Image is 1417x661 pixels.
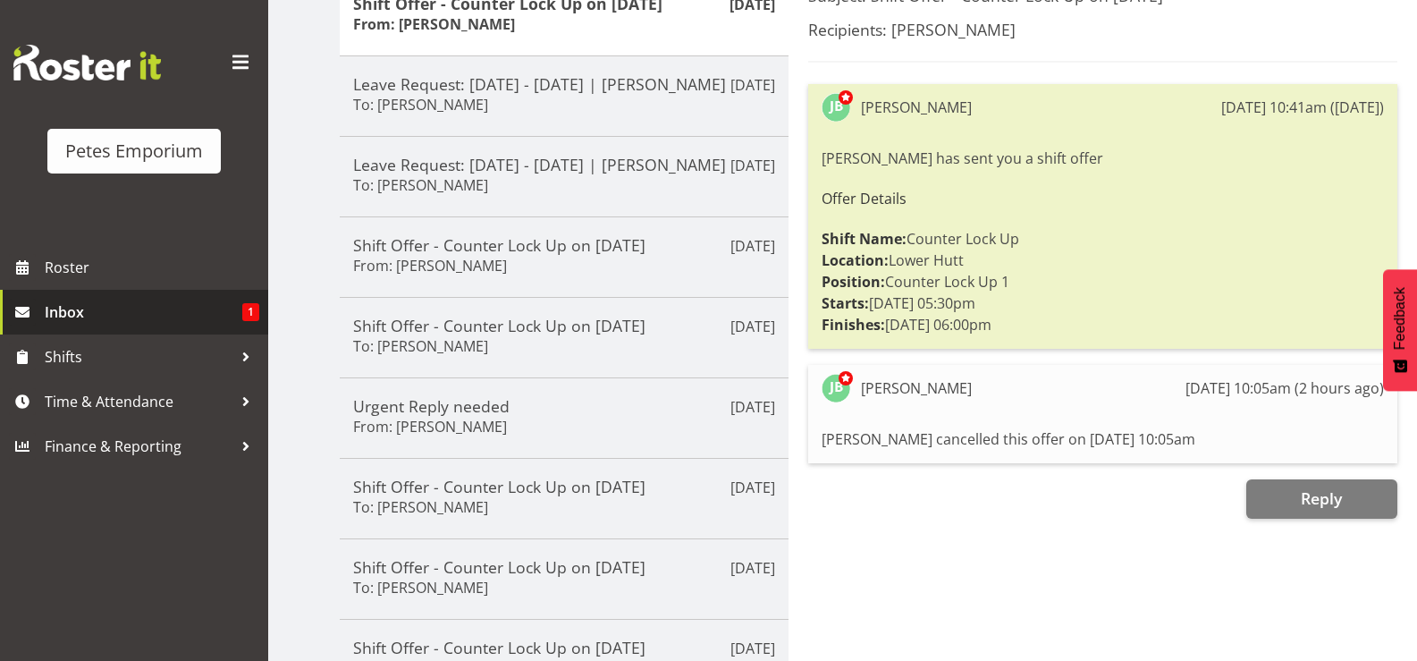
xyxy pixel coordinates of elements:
h6: Offer Details [822,191,1384,207]
h5: Leave Request: [DATE] - [DATE] | [PERSON_NAME] [353,155,775,174]
img: jodine-bunn132.jpg [822,374,850,403]
p: [DATE] [730,316,775,337]
button: Reply [1246,479,1397,519]
p: [DATE] [730,396,775,418]
p: [DATE] [730,477,775,498]
p: [DATE] [730,155,775,176]
p: [DATE] [730,74,775,96]
h6: To: [PERSON_NAME] [353,498,488,516]
span: 1 [242,303,259,321]
strong: Starts: [822,293,869,313]
h6: To: [PERSON_NAME] [353,176,488,194]
h5: Shift Offer - Counter Lock Up on [DATE] [353,557,775,577]
h5: Leave Request: [DATE] - [DATE] | [PERSON_NAME] [353,74,775,94]
strong: Location: [822,250,889,270]
span: Roster [45,254,259,281]
div: [PERSON_NAME] [861,377,972,399]
strong: Position: [822,272,885,292]
h6: To: [PERSON_NAME] [353,96,488,114]
div: [DATE] 10:05am (2 hours ago) [1185,377,1384,399]
div: [DATE] 10:41am ([DATE]) [1221,97,1384,118]
span: Finance & Reporting [45,433,232,460]
div: [PERSON_NAME] cancelled this offer on [DATE] 10:05am [822,424,1384,454]
img: Rosterit website logo [13,45,161,81]
div: [PERSON_NAME] has sent you a shift offer Counter Lock Up Lower Hutt Counter Lock Up 1 [DATE] 05:3... [822,143,1384,340]
h6: From: [PERSON_NAME] [353,418,507,436]
p: [DATE] [730,557,775,579]
h5: Shift Offer - Counter Lock Up on [DATE] [353,316,775,335]
h5: Recipients: [PERSON_NAME] [808,20,1397,39]
h6: From: [PERSON_NAME] [353,257,507,275]
p: [DATE] [730,235,775,257]
p: [DATE] [730,638,775,659]
span: Time & Attendance [45,388,232,415]
img: jodine-bunn132.jpg [822,93,850,122]
h5: Shift Offer - Counter Lock Up on [DATE] [353,638,775,657]
div: [PERSON_NAME] [861,97,972,118]
h5: Shift Offer - Counter Lock Up on [DATE] [353,477,775,496]
span: Shifts [45,343,232,370]
h6: To: [PERSON_NAME] [353,579,488,597]
h6: To: [PERSON_NAME] [353,337,488,355]
button: Feedback - Show survey [1383,269,1417,391]
span: Feedback [1392,287,1408,350]
span: Inbox [45,299,242,326]
div: Petes Emporium [65,138,203,165]
span: Reply [1301,487,1342,509]
strong: Finishes: [822,315,885,335]
h6: From: [PERSON_NAME] [353,15,515,33]
strong: Shift Name: [822,229,907,249]
h5: Urgent Reply needed [353,396,775,416]
h5: Shift Offer - Counter Lock Up on [DATE] [353,235,775,255]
